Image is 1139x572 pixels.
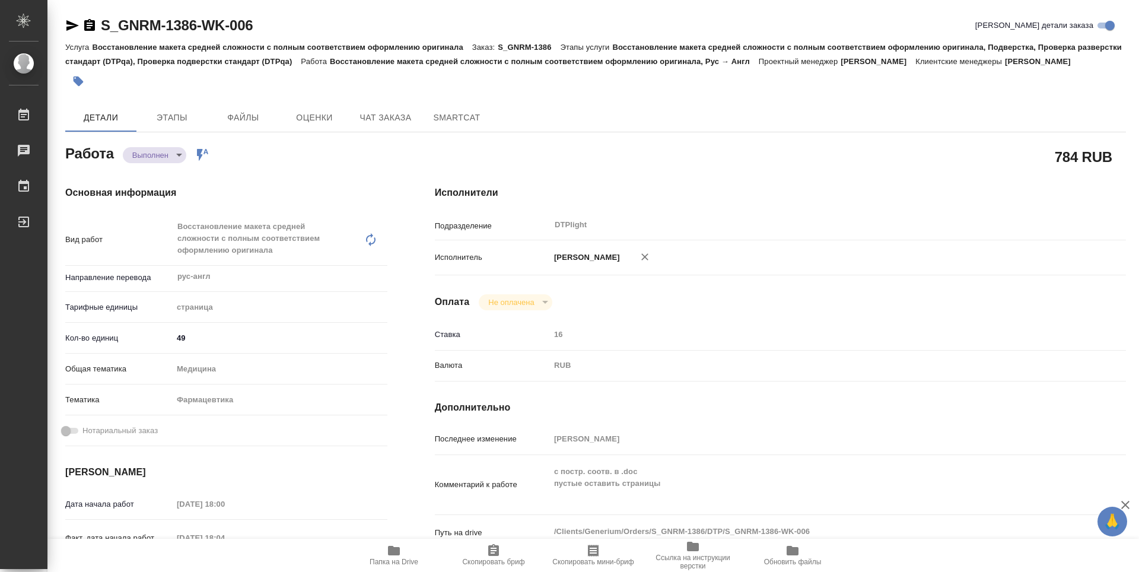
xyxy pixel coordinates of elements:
input: Пустое поле [550,326,1068,343]
input: Пустое поле [173,529,276,546]
button: Скопировать мини-бриф [543,539,643,572]
h2: Работа [65,142,114,163]
div: Выполнен [479,294,552,310]
span: Оценки [286,110,343,125]
p: Вид работ [65,234,173,246]
p: Последнее изменение [435,433,550,445]
p: Факт. дата начала работ [65,532,173,544]
button: Папка на Drive [344,539,444,572]
span: Нотариальный заказ [82,425,158,437]
p: Подразделение [435,220,550,232]
button: Скопировать ссылку [82,18,97,33]
p: Направление перевода [65,272,173,284]
h4: Основная информация [65,186,387,200]
p: [PERSON_NAME] [841,57,915,66]
div: страница [173,297,387,317]
div: Фармацевтика [173,390,387,410]
span: Файлы [215,110,272,125]
p: S_GNRM-1386 [498,43,560,52]
p: Исполнитель [435,252,550,263]
span: SmartCat [428,110,485,125]
p: Услуга [65,43,92,52]
button: Скопировать бриф [444,539,543,572]
h2: 784 RUB [1055,147,1112,167]
p: Общая тематика [65,363,173,375]
textarea: с постр. соотв. в .doc пустые оставить страницы [550,462,1068,506]
p: Заказ: [472,43,498,52]
p: [PERSON_NAME] [1005,57,1080,66]
input: Пустое поле [173,495,276,513]
p: Валюта [435,360,550,371]
button: Скопировать ссылку для ЯМессенджера [65,18,79,33]
p: Ставка [435,329,550,341]
p: Комментарий к работе [435,479,550,491]
p: Тематика [65,394,173,406]
button: Добавить тэг [65,68,91,94]
h4: Дополнительно [435,401,1126,415]
div: Медицина [173,359,387,379]
button: Обновить файлы [743,539,842,572]
h4: Исполнители [435,186,1126,200]
p: Дата начала работ [65,498,173,510]
p: Тарифные единицы [65,301,173,313]
span: Скопировать бриф [462,558,524,566]
p: Работа [301,57,330,66]
span: 🙏 [1102,509,1122,534]
span: Папка на Drive [370,558,418,566]
p: Восстановление макета средней сложности с полным соответствием оформлению оригинала, Рус → Англ [330,57,759,66]
div: RUB [550,355,1068,376]
p: Проектный менеджер [759,57,841,66]
span: Чат заказа [357,110,414,125]
span: [PERSON_NAME] детали заказа [975,20,1093,31]
h4: Оплата [435,295,470,309]
button: Выполнен [129,150,172,160]
p: Этапы услуги [561,43,613,52]
a: S_GNRM-1386-WK-006 [101,17,253,33]
span: Обновить файлы [764,558,822,566]
button: 🙏 [1097,507,1127,536]
textarea: /Clients/Generium/Orders/S_GNRM-1386/DTP/S_GNRM-1386-WK-006 [550,522,1068,542]
button: Ссылка на инструкции верстки [643,539,743,572]
span: Ссылка на инструкции верстки [650,554,736,570]
div: Выполнен [123,147,186,163]
button: Удалить исполнителя [632,244,658,270]
input: ✎ Введи что-нибудь [173,329,387,347]
input: Пустое поле [550,430,1068,447]
span: Скопировать мини-бриф [552,558,634,566]
button: Не оплачена [485,297,537,307]
p: Клиентские менеджеры [915,57,1005,66]
p: Кол-во единиц [65,332,173,344]
span: Этапы [144,110,201,125]
p: Путь на drive [435,527,550,539]
p: Восстановление макета средней сложности с полным соответствием оформлению оригинала [92,43,472,52]
span: Детали [72,110,129,125]
p: [PERSON_NAME] [550,252,620,263]
h4: [PERSON_NAME] [65,465,387,479]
